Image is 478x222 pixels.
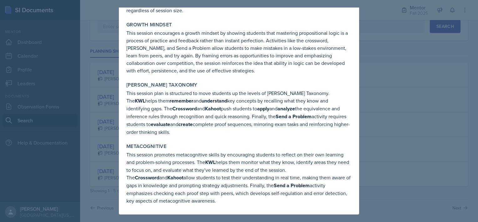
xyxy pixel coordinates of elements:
[135,174,159,181] strong: Crossword
[170,97,193,104] strong: remember
[126,89,352,136] p: This session plan is structured to move students up the levels of [PERSON_NAME] Taxonomy. The hel...
[172,105,197,112] strong: Crossword
[276,113,312,120] strong: Send a Problem
[178,121,193,128] strong: create
[205,159,216,166] strong: KWL
[277,105,295,112] strong: analyze
[274,182,310,189] strong: Send a Problem
[126,29,352,74] p: This session encourages a growth mindset by showing students that mastering propositional logic i...
[126,151,352,204] p: This session promotes metacognitive skills by encouraging students to reflect on their own learni...
[126,82,197,88] label: [PERSON_NAME] Taxonomy
[167,174,183,181] strong: Kahoot
[151,121,170,128] strong: evaluate
[135,97,145,104] strong: KWL
[126,22,172,28] label: Growth Mindset
[257,105,269,112] strong: apply
[126,143,166,150] label: Metacognitive
[205,105,221,112] strong: Kahoot
[201,97,227,104] strong: understand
